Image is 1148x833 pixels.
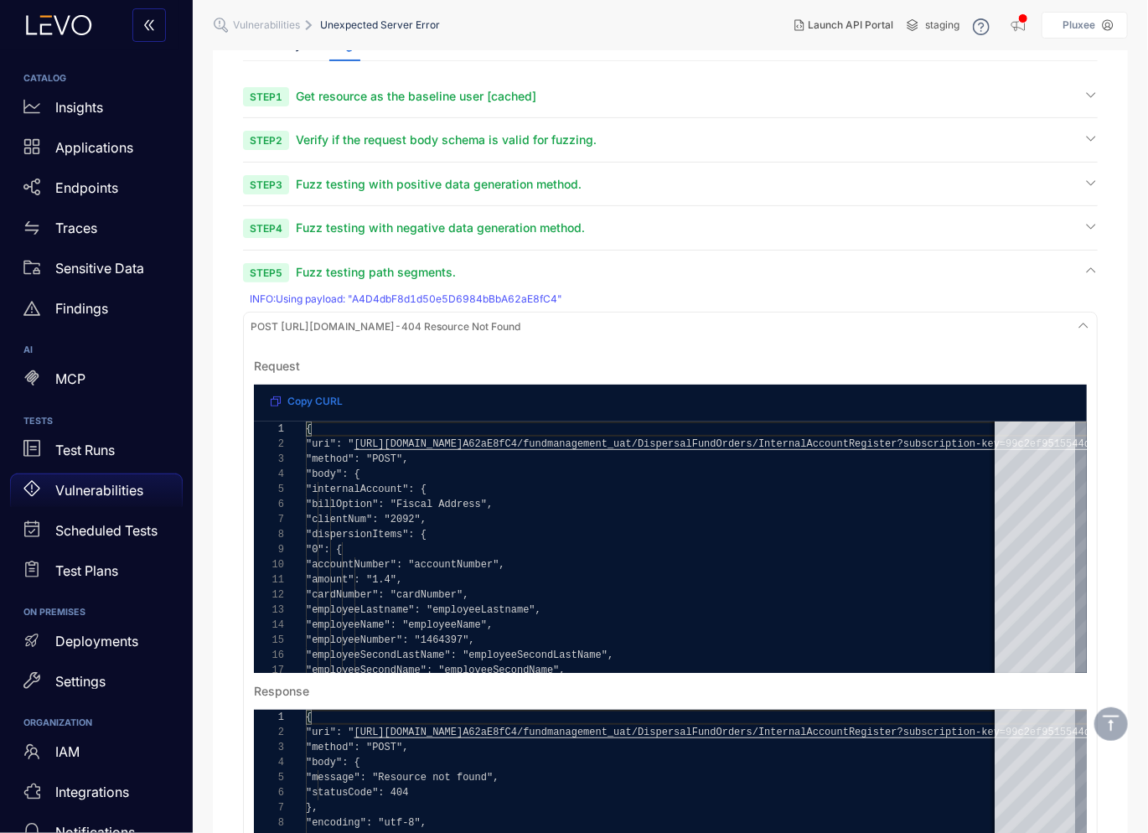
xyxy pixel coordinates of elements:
[306,619,493,631] span: "employeeName": "employeeName",
[306,665,547,676] span: "employeeSecondName": "employeeSecondNam
[254,740,284,755] div: 3
[329,36,360,51] div: Logs
[306,559,505,571] span: "accountNumber": "accountNumber",
[23,300,40,317] span: warning
[254,572,284,587] div: 11
[306,468,360,480] span: "body": {
[23,608,169,618] h6: ON PREMISES
[296,89,536,103] span: Get resource as the baseline user [cached]
[254,482,284,497] div: 5
[55,563,118,578] p: Test Plans
[254,725,284,740] div: 2
[55,301,108,316] p: Findings
[243,175,289,194] span: Step 3
[463,727,764,738] span: A62aE8fC4/fundmanagement_uat/DispersalFundOrders/I
[254,360,300,373] div: Request
[306,453,408,465] span: "method": "POST",
[306,634,475,646] span: "employeeNumber": "1464397",
[547,649,613,661] span: dLastName",
[306,544,342,556] span: "0": {
[10,251,183,292] a: Sensitive Data
[306,589,468,601] span: "cardNumber": "cardNumber",
[55,523,158,538] p: Scheduled Tests
[254,648,284,663] div: 16
[306,649,547,661] span: "employeeSecondLastName": "employeeSecon
[306,727,354,738] span: "uri": "
[296,265,456,279] span: Fuzz testing path segments.
[55,220,97,235] p: Traces
[55,100,103,115] p: Insights
[55,140,133,155] p: Applications
[10,211,183,251] a: Traces
[764,727,1066,738] span: nternalAccountRegister?subscription-key=99c2ef9515
[55,483,143,498] p: Vulnerabilities
[10,554,183,594] a: Test Plans
[10,624,183,665] a: Deployments
[1063,19,1095,31] p: Pluxee
[306,423,312,435] span: {
[257,388,356,415] button: Copy CURL
[254,785,284,800] div: 6
[463,438,764,450] span: A62aE8fC4/fundmanagement_uat/DispersalFundOrders/I
[254,685,309,698] div: Response
[55,634,138,649] p: Deployments
[781,12,907,39] button: Launch API Portal
[306,802,318,814] span: },
[354,727,463,738] span: [URL][DOMAIN_NAME]
[23,220,40,236] span: swap
[808,19,893,31] span: Launch API Portal
[764,438,1066,450] span: nternalAccountRegister?subscription-key=99c2ef9515
[243,263,289,282] span: Step 5
[243,219,289,238] span: Step 4
[243,131,289,150] span: Step 2
[254,587,284,603] div: 12
[55,784,129,799] p: Integrations
[254,497,284,512] div: 6
[243,36,303,51] div: Summary
[254,452,284,467] div: 3
[306,772,499,784] span: "message": "Resource not found",
[10,131,183,171] a: Applications
[306,484,427,495] span: "internalAccount": {
[55,442,115,458] p: Test Runs
[254,815,284,830] div: 8
[254,633,284,648] div: 15
[306,817,427,829] span: "encoding": "utf-8",
[254,557,284,572] div: 10
[10,363,183,403] a: MCP
[254,422,284,437] div: 1
[10,91,183,131] a: Insights
[287,396,343,407] span: Copy CURL
[254,542,284,557] div: 9
[254,710,284,725] div: 1
[55,674,106,689] p: Settings
[10,433,183,473] a: Test Runs
[306,787,408,799] span: "statusCode": 404
[10,776,183,816] a: Integrations
[23,743,40,760] span: team
[254,437,284,452] div: 2
[306,422,307,437] textarea: Editor content;Press Alt+F1 for Accessibility Options.
[254,770,284,785] div: 5
[306,499,493,510] span: "billOption": "Fiscal Address",
[306,742,408,753] span: "method": "POST",
[254,618,284,633] div: 14
[23,416,169,427] h6: TESTS
[233,19,300,31] span: Vulnerabilities
[10,514,183,554] a: Scheduled Tests
[10,736,183,776] a: IAM
[142,18,156,34] span: double-left
[10,171,183,211] a: Endpoints
[306,529,427,541] span: "dispersionItems": {
[23,345,169,355] h6: AI
[10,473,183,514] a: Vulnerabilities
[243,87,289,106] span: Step 1
[55,261,144,276] p: Sensitive Data
[306,574,402,586] span: "amount": "1.4",
[306,438,354,450] span: "uri": "
[306,604,541,616] span: "employeeLastname": "employeeLastname",
[55,371,85,386] p: MCP
[925,19,959,31] span: staging
[306,711,312,723] span: {
[254,467,284,482] div: 4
